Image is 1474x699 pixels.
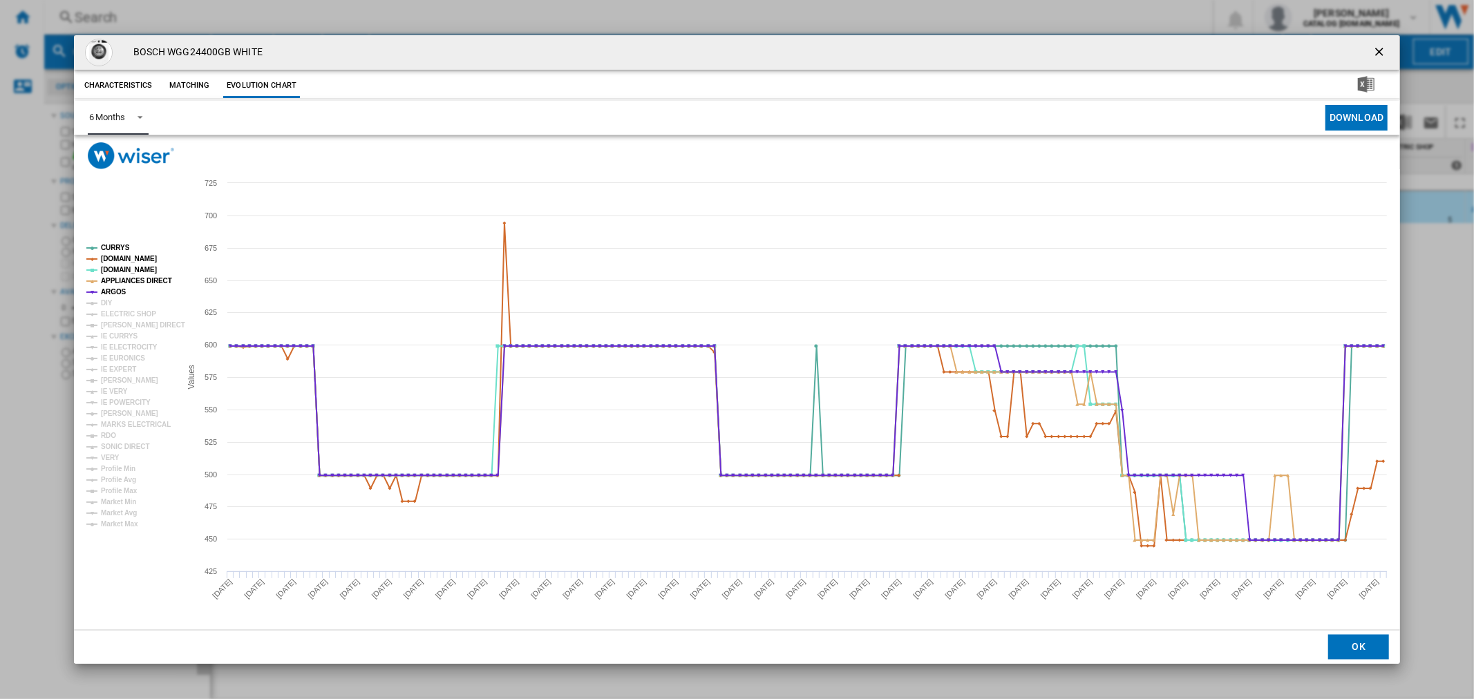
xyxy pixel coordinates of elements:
tspan: [PERSON_NAME] [101,410,158,417]
tspan: 425 [205,567,217,575]
tspan: Market Avg [101,509,137,517]
tspan: IE CURRYS [101,332,138,340]
tspan: Market Max [101,520,138,528]
tspan: [DATE] [1262,577,1285,600]
tspan: Profile Max [101,487,138,495]
tspan: [DATE] [720,577,743,600]
tspan: [DATE] [498,577,520,600]
tspan: 475 [205,502,217,510]
tspan: IE EXPERT [101,365,136,373]
tspan: 700 [205,211,217,220]
tspan: Market Min [101,498,136,506]
img: excel-24x24.png [1358,76,1374,93]
tspan: CURRYS [101,244,130,251]
tspan: [DATE] [1325,577,1348,600]
md-dialog: Product popup [74,35,1401,664]
tspan: DIY [101,299,113,307]
button: Evolution chart [223,73,300,98]
tspan: [DATE] [1007,577,1030,600]
button: OK [1328,635,1389,660]
tspan: [DATE] [1135,577,1158,600]
tspan: Profile Avg [101,476,136,483]
tspan: [DATE] [211,577,234,600]
tspan: [DATE] [1102,577,1125,600]
tspan: [DATE] [943,577,966,600]
tspan: MARKS ELECTRICAL [101,421,171,428]
tspan: 650 [205,276,217,285]
tspan: [DATE] [338,577,361,600]
tspan: [DATE] [529,577,552,600]
tspan: [DATE] [880,577,903,600]
tspan: [DATE] [243,577,265,600]
tspan: [DATE] [370,577,393,600]
tspan: [DATE] [784,577,806,600]
tspan: [DOMAIN_NAME] [101,255,157,262]
tspan: [DATE] [401,577,424,600]
tspan: 675 [205,244,217,252]
tspan: APPLIANCES DIRECT [101,277,172,285]
tspan: [DATE] [752,577,775,600]
tspan: [DOMAIN_NAME] [101,266,157,274]
ng-md-icon: getI18NText('BUTTONS.CLOSE_DIALOG') [1372,45,1389,61]
tspan: IE EURONICS [101,354,145,362]
tspan: IE POWERCITY [101,399,151,406]
tspan: [DATE] [975,577,998,600]
tspan: [DATE] [1230,577,1253,600]
tspan: 625 [205,308,217,316]
tspan: [DATE] [625,577,648,600]
tspan: [DATE] [593,577,616,600]
img: WGG24400GB_WH_Bosch_WashingMachine_01a.jpg [85,39,113,66]
tspan: 575 [205,373,217,381]
tspan: 600 [205,341,217,349]
tspan: SONIC DIRECT [101,443,149,450]
tspan: IE VERY [101,387,128,395]
button: Download in Excel [1336,73,1397,98]
tspan: [PERSON_NAME] [101,376,158,384]
tspan: [DATE] [1294,577,1316,600]
img: logo_wiser_300x94.png [88,142,174,169]
tspan: VERY [101,454,120,461]
tspan: [DATE] [1070,577,1093,600]
tspan: [DATE] [688,577,711,600]
tspan: [DATE] [848,577,871,600]
tspan: 525 [205,438,217,446]
tspan: 450 [205,535,217,543]
tspan: ELECTRIC SHOP [101,310,156,318]
tspan: [DATE] [274,577,297,600]
button: Download [1325,105,1388,131]
tspan: IE ELECTROCITY [101,343,158,351]
tspan: [DATE] [656,577,679,600]
tspan: ARGOS [101,288,126,296]
tspan: 725 [205,179,217,187]
tspan: [DATE] [911,577,934,600]
tspan: 550 [205,405,217,414]
button: Characteristics [81,73,156,98]
tspan: Profile Min [101,465,135,472]
tspan: [DATE] [466,577,489,600]
div: 6 Months [89,112,125,122]
tspan: [PERSON_NAME] DIRECT [101,321,185,329]
tspan: Values [186,365,196,389]
tspan: [DATE] [1198,577,1221,600]
tspan: [DATE] [433,577,456,600]
tspan: RDO [101,432,116,439]
tspan: [DATE] [306,577,329,600]
button: Matching [159,73,220,98]
tspan: 500 [205,470,217,479]
tspan: [DATE] [1357,577,1380,600]
tspan: [DATE] [561,577,584,600]
h4: BOSCH WGG24400GB WHITE [126,46,263,59]
tspan: [DATE] [816,577,839,600]
tspan: [DATE] [1166,577,1189,600]
button: getI18NText('BUTTONS.CLOSE_DIALOG') [1367,39,1395,66]
tspan: [DATE] [1039,577,1061,600]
